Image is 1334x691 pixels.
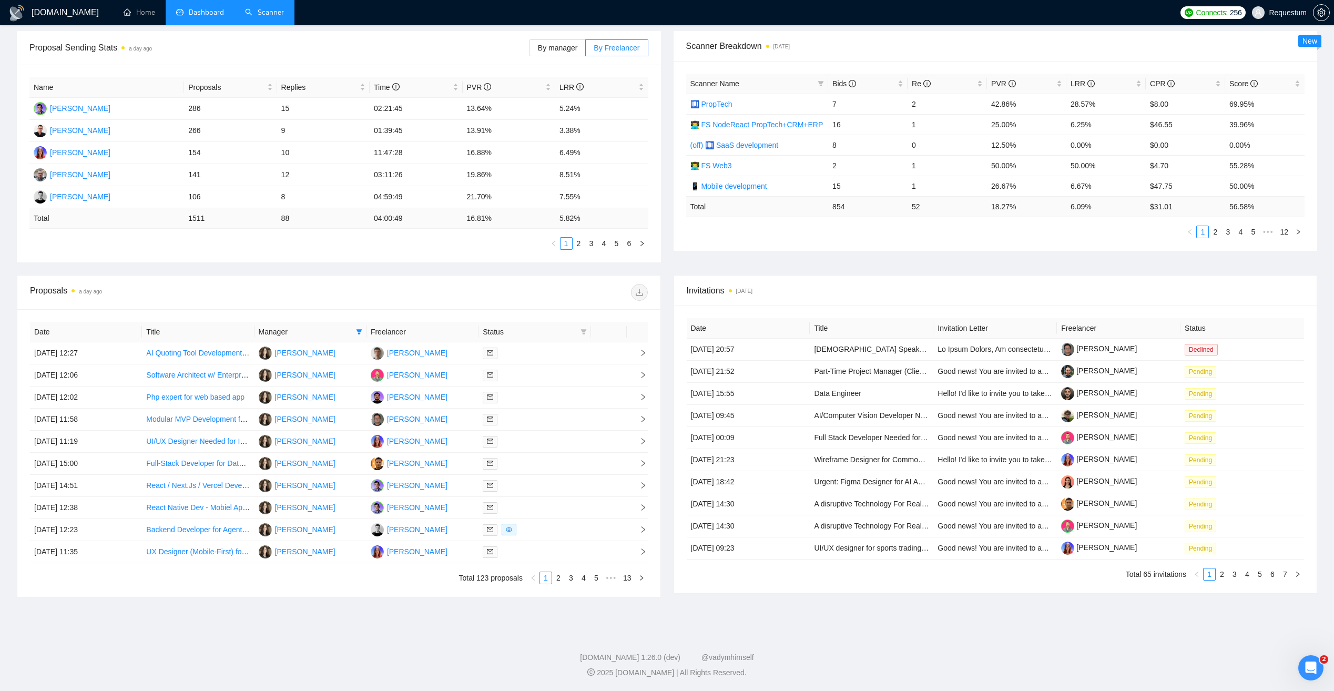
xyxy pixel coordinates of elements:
[1185,521,1216,532] span: Pending
[34,126,110,134] a: AK[PERSON_NAME]
[34,102,47,115] img: MP
[371,547,447,555] a: IP[PERSON_NAME]
[1295,571,1301,577] span: right
[603,572,619,584] span: •••
[539,572,552,584] li: 1
[814,389,861,398] a: Data Engineer
[1150,79,1175,88] span: CPR
[1009,80,1016,87] span: info-circle
[259,392,335,401] a: SO[PERSON_NAME]
[828,114,908,135] td: 16
[387,435,447,447] div: [PERSON_NAME]
[259,503,335,511] a: SO[PERSON_NAME]
[611,238,623,249] a: 5
[1279,568,1291,581] li: 7
[275,480,335,491] div: [PERSON_NAME]
[603,572,619,584] li: Next 5 Pages
[1197,226,1208,238] a: 1
[1194,571,1200,577] span: left
[277,120,370,142] td: 9
[34,190,47,204] img: SB
[1185,477,1220,486] a: Pending
[275,347,335,359] div: [PERSON_NAME]
[573,238,585,249] a: 2
[29,41,529,54] span: Proposal Sending Stats
[34,146,47,159] img: IP
[487,372,493,378] span: mail
[1320,655,1328,664] span: 2
[176,8,184,16] span: dashboard
[275,458,335,469] div: [PERSON_NAME]
[908,114,987,135] td: 1
[371,503,447,511] a: MP[PERSON_NAME]
[371,391,384,404] img: IZ
[1241,568,1253,580] a: 4
[259,413,272,426] img: SO
[392,83,400,90] span: info-circle
[1196,226,1209,238] li: 1
[50,125,110,136] div: [PERSON_NAME]
[387,502,447,513] div: [PERSON_NAME]
[1167,80,1175,87] span: info-circle
[598,238,610,249] a: 4
[371,523,384,536] img: SB
[34,104,110,112] a: MP[PERSON_NAME]
[1185,345,1222,353] a: Declined
[277,98,370,120] td: 15
[1061,343,1074,356] img: c14DhYixHXKOjO1Rn8ocQbD3KHUcnE4vZS4feWtSSrA9NC5rkM_scuoP2bXUv12qzp
[1061,365,1074,378] img: c1mZwmIHZG2KEmQqZQ_J48YpMc-Z-5JYg_kZcgcvALAYhRfF6_HnopDgGFEd25WK_-
[1061,453,1074,466] img: c1o0rOVReXCKi1bnQSsgHbaWbvfM_HSxWVsvTMtH2C50utd8VeU_52zlHuo4ie9fkT
[814,544,945,552] a: UI/UX designer for sports trading project
[463,98,555,120] td: 13.64%
[387,413,447,425] div: [PERSON_NAME]
[1254,568,1266,581] li: 5
[371,347,384,360] img: VS
[1185,433,1220,442] a: Pending
[184,120,277,142] td: 266
[1185,454,1216,466] span: Pending
[146,481,323,490] a: React / Next.Js / Vercel Developer for Web Application
[259,479,272,492] img: SO
[816,76,826,92] span: filter
[275,435,335,447] div: [PERSON_NAME]
[275,391,335,403] div: [PERSON_NAME]
[275,369,335,381] div: [PERSON_NAME]
[1291,568,1304,581] button: right
[1267,568,1278,580] a: 6
[832,79,856,88] span: Bids
[146,415,336,423] a: Modular MVP Development for Video-First Social Platform
[585,237,598,250] li: 3
[690,79,739,88] span: Scanner Name
[1235,226,1246,238] a: 4
[814,455,1087,464] a: Wireframe Designer for Commodities Trading Website (With CRM Integration Logic)
[487,460,493,466] span: mail
[560,237,573,250] li: 1
[487,548,493,555] span: mail
[1066,114,1146,135] td: 6.25%
[849,80,856,87] span: info-circle
[814,367,1021,375] a: Part-Time Project Manager (Client & Internal Software Projects)
[370,120,462,142] td: 01:39:45
[619,572,635,584] li: 13
[387,524,447,535] div: [PERSON_NAME]
[184,98,277,120] td: 286
[129,46,152,52] time: a day ago
[1061,411,1137,419] a: [PERSON_NAME]
[553,572,564,584] a: 2
[1209,226,1221,238] a: 2
[371,459,447,467] a: OD[PERSON_NAME]
[987,114,1066,135] td: 25.00%
[623,237,636,250] li: 6
[912,79,931,88] span: Re
[540,572,552,584] a: 1
[34,168,47,181] img: PG
[50,169,110,180] div: [PERSON_NAME]
[387,369,447,381] div: [PERSON_NAME]
[1185,411,1220,420] a: Pending
[1066,94,1146,114] td: 28.57%
[387,480,447,491] div: [PERSON_NAME]
[50,147,110,158] div: [PERSON_NAME]
[1185,8,1193,17] img: upwork-logo.png
[354,324,364,340] span: filter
